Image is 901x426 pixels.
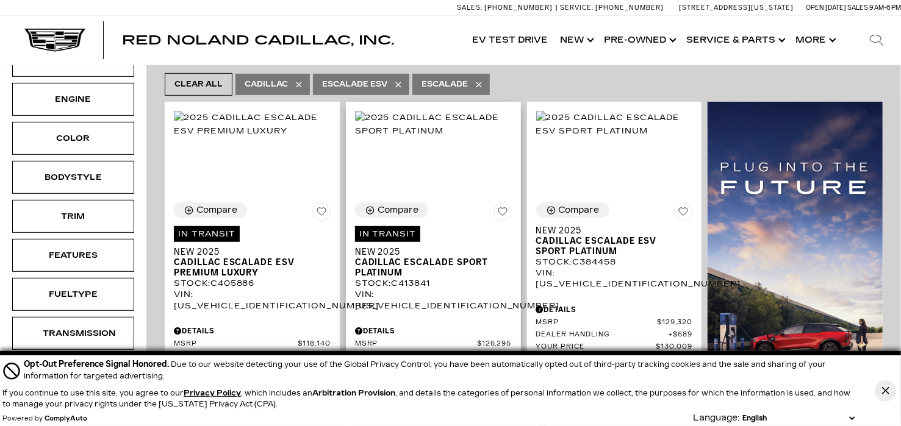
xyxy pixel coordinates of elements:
div: Compare [559,205,600,216]
a: MSRP $126,295 [355,339,512,349]
span: Cadillac Escalade ESV Premium Luxury [174,257,321,278]
div: Search [852,16,901,65]
span: $126,295 [477,339,512,349]
button: More [789,16,840,65]
div: TransmissionTransmission [12,317,134,350]
span: In Transit [355,226,421,242]
a: New 2025Cadillac Escalade ESV Sport Platinum [536,225,693,257]
span: Cadillac Escalade ESV Sport Platinum [536,236,684,257]
div: Pricing Details - New 2025 Cadillac Escalade ESV Premium Luxury [174,325,331,336]
span: Escalade [422,77,468,92]
span: Cadillac [245,77,288,92]
a: New [554,16,598,65]
a: Pre-Owned [598,16,680,65]
a: EV Test Drive [466,16,554,65]
span: 9 AM-6 PM [869,4,901,12]
span: New 2025 [174,247,321,257]
button: Close Button [875,380,896,402]
a: Dealer Handling $689 [536,330,693,339]
span: $129,320 [658,318,693,327]
div: Stock : C413841 [355,278,512,289]
span: In Transit [174,226,240,242]
div: FueltypeFueltype [12,278,134,311]
span: $118,140 [298,339,331,349]
span: Dealer Handling [536,330,669,339]
span: $689 [669,330,692,339]
div: Pricing Details - New 2025 Cadillac Escalade Sport Platinum [355,325,512,336]
div: Features [43,249,104,262]
div: FeaturesFeatures [12,239,134,272]
a: Service: [PHONE_NUMBER] [556,4,667,11]
span: $130,009 [656,343,693,352]
div: Compare [196,205,237,216]
span: MSRP [536,318,658,327]
div: VIN: [US_VEHICLE_IDENTIFICATION_NUMBER] [355,289,512,311]
u: Privacy Policy [184,389,241,397]
div: VIN: [US_VEHICLE_IDENTIFICATION_NUMBER] [536,268,693,289]
a: ComplyAuto [45,415,87,422]
div: Stock : C405886 [174,278,331,289]
button: Compare Vehicle [355,202,428,218]
a: Sales: [PHONE_NUMBER] [457,4,556,11]
div: Engine [43,93,104,106]
span: Your Price [536,343,656,352]
span: MSRP [174,339,298,349]
strong: Arbitration Provision [312,389,395,397]
div: Stock : C384458 [536,257,693,268]
a: MSRP $118,140 [174,339,331,349]
select: Language Select [739,413,858,424]
div: Compare [378,205,418,216]
div: Fueltype [43,288,104,301]
div: EngineEngine [12,83,134,116]
div: BodystyleBodystyle [12,161,134,194]
span: Cadillac Escalade Sport Platinum [355,257,503,278]
span: [PHONE_NUMBER] [595,4,664,12]
a: Service & Parts [680,16,789,65]
button: Save Vehicle [494,202,512,225]
div: Color [43,132,104,145]
button: Save Vehicle [312,202,331,225]
div: Pricing Details - New 2025 Cadillac Escalade ESV Sport Platinum [536,304,693,315]
div: TrimTrim [12,200,134,233]
div: Due to our website detecting your use of the Global Privacy Control, you have been automatically ... [24,358,858,382]
div: VIN: [US_VEHICLE_IDENTIFICATION_NUMBER] [174,289,331,311]
span: Escalade ESV [322,77,387,92]
img: 2025 Cadillac Escalade ESV Premium Luxury [174,111,331,138]
span: Sales: [457,4,483,12]
img: 2025 Cadillac Escalade ESV Sport Platinum [536,111,693,138]
span: New 2025 [355,247,503,257]
span: Open [DATE] [806,4,846,12]
div: Powered by [2,415,87,422]
button: Compare Vehicle [536,202,609,218]
button: Compare Vehicle [174,202,247,218]
span: New 2025 [536,225,684,236]
span: Opt-Out Preference Signal Honored . [24,359,171,369]
a: Red Noland Cadillac, Inc. [122,34,394,46]
div: ColorColor [12,122,134,155]
img: Cadillac Dark Logo with Cadillac White Text [24,29,85,52]
p: If you continue to use this site, you agree to our , which includes an , and details the categori... [2,389,850,408]
button: Save Vehicle [674,202,692,225]
a: In TransitNew 2025Cadillac Escalade Sport Platinum [355,225,512,278]
div: Language: [693,414,739,422]
div: Bodystyle [43,171,104,184]
a: Your Price $130,009 [536,343,693,352]
a: MSRP $129,320 [536,318,693,327]
a: In TransitNew 2025Cadillac Escalade ESV Premium Luxury [174,225,331,278]
span: [PHONE_NUMBER] [484,4,553,12]
span: Red Noland Cadillac, Inc. [122,33,394,48]
img: 2025 Cadillac Escalade Sport Platinum [355,111,512,138]
span: Sales: [847,4,869,12]
a: [STREET_ADDRESS][US_STATE] [679,4,794,12]
div: Trim [43,210,104,223]
span: Service: [560,4,594,12]
div: Transmission [43,327,104,340]
span: Clear All [174,77,223,92]
span: MSRP [355,339,477,349]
